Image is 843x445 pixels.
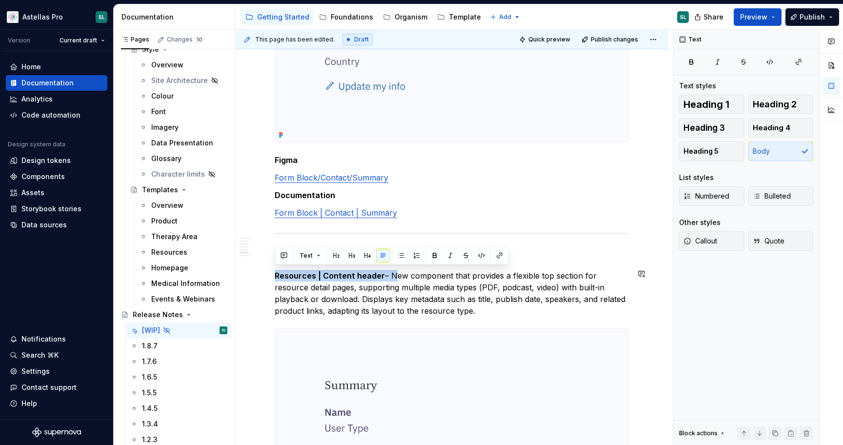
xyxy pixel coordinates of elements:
a: Components [6,169,107,184]
button: Help [6,396,107,411]
span: Current draft [60,37,97,44]
button: Astellas ProSL [2,6,111,27]
button: Contact support [6,380,107,395]
div: Glossary [151,154,181,163]
a: Imagery [136,120,231,135]
div: Help [21,399,37,408]
a: Code automation [6,107,107,123]
div: SL [680,13,686,21]
div: Homepage [151,263,188,273]
button: Share [689,8,730,26]
div: Getting Started [257,12,309,22]
div: Font [151,107,166,117]
div: Block actions [679,429,718,437]
div: Overview [151,201,183,210]
strong: Resources | Content header [275,271,385,281]
button: Heading 4 [748,118,814,138]
div: Templates [142,185,178,195]
span: Numbered [683,191,729,201]
button: Heading 5 [679,142,744,161]
div: 1.4.5 [142,404,158,413]
a: Product [136,213,231,229]
div: 1.6.5 [142,372,157,382]
a: Therapy Area [136,229,231,244]
button: Current draft [55,34,109,47]
div: Style [142,44,159,54]
button: Add [487,10,523,24]
div: Character limits [151,169,205,179]
div: Storybook stories [21,204,81,214]
button: Numbered [679,186,744,206]
a: Form Block | Contact | Summary [275,208,397,218]
div: Text styles [679,81,716,91]
div: Settings [21,366,50,376]
a: Style [126,41,231,57]
a: Supernova Logo [32,427,81,437]
button: Quote [748,231,814,251]
div: Release Notes [133,310,183,320]
span: Heading 1 [683,100,729,109]
div: 1.5.5 [142,388,157,398]
a: Font [136,104,231,120]
div: SL [221,325,226,335]
span: Heading 3 [683,123,725,133]
a: Assets [6,185,107,201]
div: Astellas Pro [22,12,63,22]
a: Documentation [6,75,107,91]
a: Overview [136,57,231,73]
div: Page tree [241,7,485,27]
div: Home [21,62,41,72]
div: Overview [151,60,183,70]
button: Heading 3 [679,118,744,138]
a: Design tokens [6,153,107,168]
a: Glossary [136,151,231,166]
div: Product [151,216,178,226]
div: Data sources [21,220,67,230]
button: Quick preview [516,33,575,46]
strong: Figma [275,155,298,165]
a: Overview [136,198,231,213]
div: Imagery [151,122,179,132]
button: Heading 1 [679,95,744,114]
span: Draft [354,36,369,43]
a: 1.5.5 [126,385,231,401]
a: Storybook stories [6,201,107,217]
a: Getting Started [241,9,313,25]
span: Publish changes [591,36,638,43]
button: Search ⌘K [6,347,107,363]
a: Organism [379,9,431,25]
div: SL [99,13,105,21]
a: Analytics [6,91,107,107]
div: 1.2.3 [142,435,158,445]
a: Medical Information [136,276,231,291]
img: b2369ad3-f38c-46c1-b2a2-f2452fdbdcd2.png [7,11,19,23]
div: Resources [151,247,187,257]
span: Share [703,12,723,22]
div: Other styles [679,218,721,227]
div: List styles [679,173,714,182]
div: Contact support [21,383,77,392]
div: Events & Webinars [151,294,215,304]
a: 1.6.5 [126,369,231,385]
div: 1.3.4 [142,419,158,429]
div: Components [21,172,65,182]
strong: Resources | Content header [275,249,409,261]
span: Callout [683,236,717,246]
a: 1.8.7 [126,338,231,354]
div: Organism [395,12,427,22]
div: Documentation [121,12,231,22]
button: Publish [785,8,839,26]
button: Notifications [6,331,107,347]
span: Preview [740,12,767,22]
span: This page has been edited. [255,36,335,43]
a: Site Architecture [136,73,231,88]
a: Character limits [136,166,231,182]
a: Resources [136,244,231,260]
a: 1.7.6 [126,354,231,369]
a: Template [433,9,485,25]
button: Publish changes [579,33,642,46]
div: Template [449,12,481,22]
span: Heading 4 [753,123,790,133]
div: Pages [121,36,149,43]
span: Add [499,13,511,21]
